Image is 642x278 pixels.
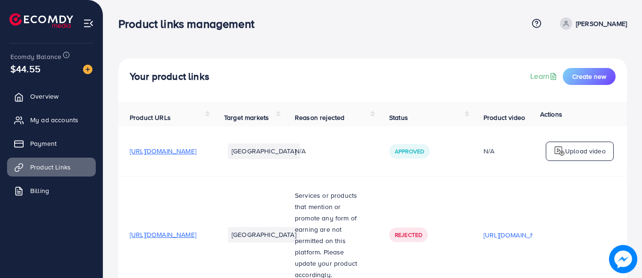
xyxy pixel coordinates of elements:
img: logo [554,145,565,157]
button: Create new [563,68,616,85]
span: $44.55 [10,62,41,76]
span: Approved [395,147,424,155]
a: Billing [7,181,96,200]
p: Upload video [565,145,606,157]
img: menu [83,18,94,29]
span: N/A [295,146,306,156]
h3: Product links management [118,17,262,31]
div: N/A [484,146,550,156]
span: Overview [30,92,58,101]
li: [GEOGRAPHIC_DATA] [228,227,300,242]
span: [URL][DOMAIN_NAME] [130,146,196,156]
span: My ad accounts [30,115,78,125]
h4: Your product links [130,71,209,83]
img: logo [9,13,73,28]
span: Billing [30,186,49,195]
span: Actions [540,110,562,119]
a: Learn [530,71,559,82]
a: My ad accounts [7,110,96,129]
a: Payment [7,134,96,153]
span: [URL][DOMAIN_NAME] [130,230,196,239]
p: [URL][DOMAIN_NAME] [484,229,550,241]
span: Product video [484,113,525,122]
span: Payment [30,139,57,148]
span: Product URLs [130,113,171,122]
span: Status [389,113,408,122]
li: [GEOGRAPHIC_DATA] [228,143,300,159]
span: Product Links [30,162,71,172]
a: Overview [7,87,96,106]
span: Target markets [224,113,269,122]
span: Rejected [395,231,422,239]
span: Reason rejected [295,113,344,122]
img: image [609,245,637,273]
a: Product Links [7,158,96,177]
p: [PERSON_NAME] [576,18,627,29]
img: image [83,65,92,74]
a: [PERSON_NAME] [556,17,627,30]
span: Create new [572,72,606,81]
span: Ecomdy Balance [10,52,61,61]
